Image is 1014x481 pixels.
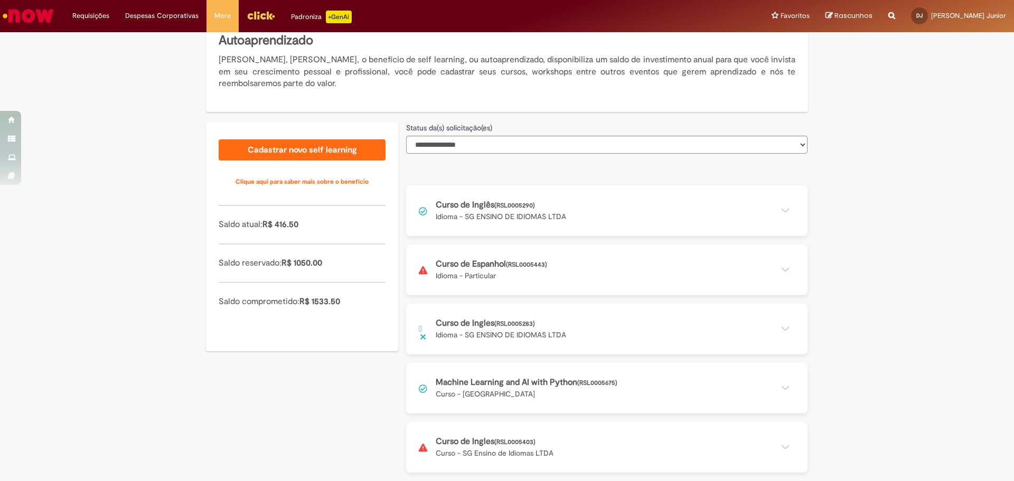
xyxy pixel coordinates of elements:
[299,296,340,307] span: R$ 1533.50
[262,219,298,230] span: R$ 416.50
[72,11,109,21] span: Requisições
[219,139,386,161] a: Cadastrar novo self learning
[219,171,386,192] a: Clique aqui para saber mais sobre o benefício
[326,11,352,23] p: +GenAi
[291,11,352,23] div: Padroniza
[219,219,386,231] p: Saldo atual:
[406,122,492,133] label: Status da(s) solicitação(es)
[931,11,1006,20] span: [PERSON_NAME] Junior
[916,12,923,19] span: DJ
[825,11,872,21] a: Rascunhos
[219,54,795,90] p: [PERSON_NAME], [PERSON_NAME], o benefício de self learning, ou autoaprendizado, disponibiliza um ...
[781,11,810,21] span: Favoritos
[834,11,872,21] span: Rascunhos
[1,5,55,26] img: ServiceNow
[281,258,322,268] span: R$ 1050.00
[219,32,795,50] h5: Autoaprendizado
[214,11,231,21] span: More
[219,296,386,308] p: Saldo comprometido:
[247,7,275,23] img: click_logo_yellow_360x200.png
[125,11,199,21] span: Despesas Corporativas
[219,257,386,269] p: Saldo reservado:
